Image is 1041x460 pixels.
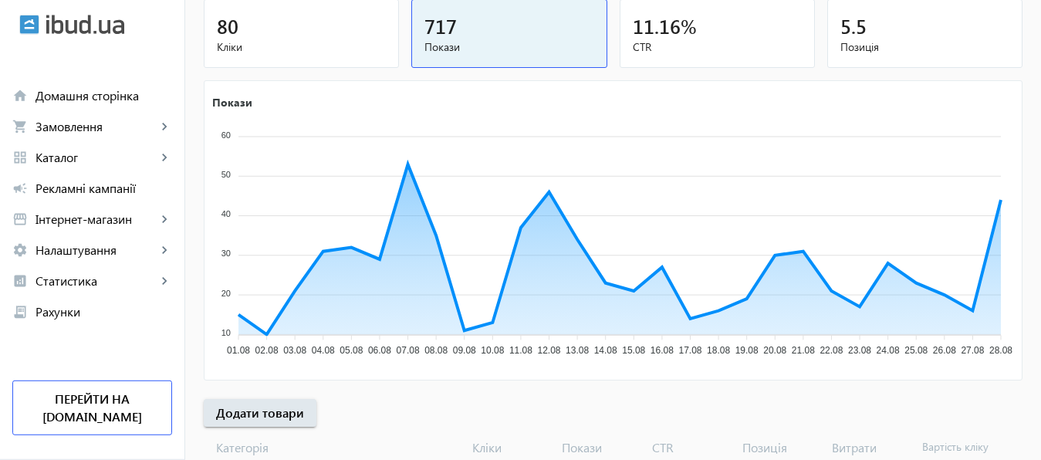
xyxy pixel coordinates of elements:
tspan: 03.08 [283,345,306,356]
span: 717 [424,13,457,39]
tspan: 24.08 [877,345,900,356]
tspan: 22.08 [820,345,843,356]
tspan: 20 [221,289,231,298]
tspan: 11.08 [509,345,532,356]
span: Покази [424,39,593,55]
tspan: 14.08 [594,345,617,356]
tspan: 15.08 [622,345,645,356]
span: 11.16 [633,13,681,39]
button: Додати товари [204,399,316,427]
span: Каталог [35,150,157,165]
tspan: 01.08 [227,345,250,356]
mat-icon: grid_view [12,150,28,165]
a: Перейти на [DOMAIN_NAME] [12,381,172,435]
mat-icon: shopping_cart [12,119,28,134]
mat-icon: campaign [12,181,28,196]
mat-icon: keyboard_arrow_right [157,150,172,165]
tspan: 16.08 [651,345,674,356]
span: Замовлення [35,119,157,134]
tspan: 10 [221,328,231,337]
span: Рекламні кампанії [35,181,172,196]
span: Витрати [826,439,916,456]
tspan: 21.08 [792,345,815,356]
tspan: 23.08 [848,345,871,356]
tspan: 18.08 [707,345,730,356]
span: CTR [646,439,736,456]
mat-icon: keyboard_arrow_right [157,242,172,258]
mat-icon: settings [12,242,28,258]
mat-icon: keyboard_arrow_right [157,119,172,134]
tspan: 40 [221,209,231,218]
mat-icon: storefront [12,211,28,227]
span: 80 [217,13,238,39]
mat-icon: receipt_long [12,304,28,320]
span: CTR [633,39,802,55]
text: Покази [212,94,252,109]
tspan: 30 [221,249,231,258]
tspan: 27.08 [961,345,984,356]
span: Рахунки [35,304,172,320]
span: 5.5 [840,13,867,39]
tspan: 10.08 [481,345,504,356]
span: Домашня сторінка [35,88,172,103]
tspan: 12.08 [538,345,561,356]
tspan: 13.08 [566,345,589,356]
tspan: 02.08 [255,345,279,356]
span: Інтернет-магазин [35,211,157,227]
tspan: 09.08 [453,345,476,356]
mat-icon: keyboard_arrow_right [157,273,172,289]
span: % [681,13,697,39]
span: Вартість кліку [916,439,1006,456]
span: Категорія [204,439,466,456]
tspan: 20.08 [763,345,786,356]
span: Кліки [466,439,556,456]
tspan: 05.08 [340,345,363,356]
tspan: 26.08 [933,345,956,356]
span: Налаштування [35,242,157,258]
tspan: 07.08 [397,345,420,356]
tspan: 50 [221,170,231,179]
tspan: 28.08 [989,345,1012,356]
span: Позиція [840,39,1009,55]
tspan: 60 [221,130,231,139]
tspan: 25.08 [904,345,928,356]
span: Додати товари [216,404,304,421]
tspan: 04.08 [312,345,335,356]
img: ibud_text.svg [46,15,124,35]
img: ibud.svg [19,15,39,35]
mat-icon: keyboard_arrow_right [157,211,172,227]
mat-icon: home [12,88,28,103]
span: Покази [556,439,646,456]
tspan: 06.08 [368,345,391,356]
mat-icon: analytics [12,273,28,289]
span: Кліки [217,39,386,55]
tspan: 08.08 [424,345,448,356]
tspan: 19.08 [735,345,759,356]
span: Статистика [35,273,157,289]
tspan: 17.08 [678,345,701,356]
span: Позиція [736,439,826,456]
